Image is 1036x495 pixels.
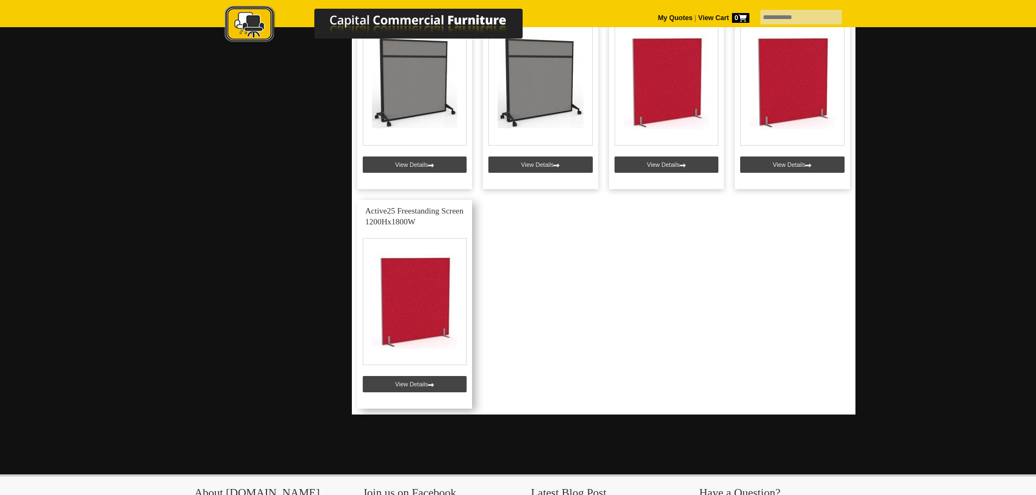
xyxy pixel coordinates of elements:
[658,14,693,22] a: My Quotes
[732,13,749,23] span: 0
[195,5,575,48] a: Capital Commercial Furniture Logo
[195,5,575,45] img: Capital Commercial Furniture Logo
[696,14,749,22] a: View Cart0
[698,14,749,22] strong: View Cart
